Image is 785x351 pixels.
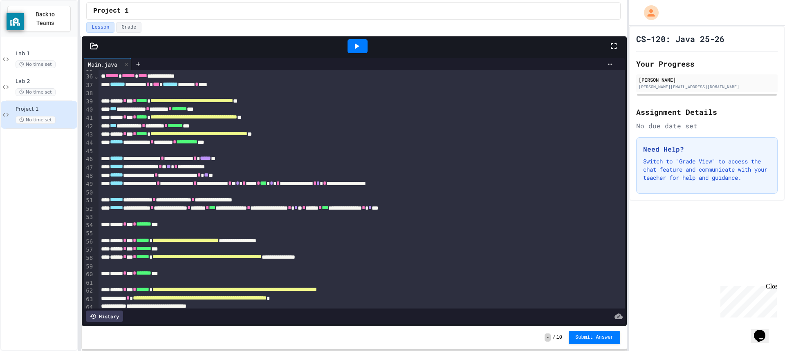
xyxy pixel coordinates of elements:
[84,106,94,114] div: 40
[94,73,98,80] span: Fold line
[7,13,24,30] button: privacy banner
[84,189,94,197] div: 50
[84,60,121,69] div: Main.java
[636,106,778,118] h2: Assignment Details
[84,164,94,172] div: 47
[7,6,71,32] button: Back to Teams
[84,180,94,188] div: 49
[635,3,661,22] div: My Account
[84,58,132,70] div: Main.java
[16,88,56,96] span: No time set
[84,98,94,106] div: 39
[84,73,94,81] div: 36
[84,279,94,287] div: 61
[643,144,771,154] h3: Need Help?
[84,139,94,147] div: 44
[556,334,562,341] span: 10
[84,172,94,180] div: 48
[717,283,777,317] iframe: chat widget
[636,33,724,45] h1: CS-120: Java 25-26
[93,6,128,16] span: Project 1
[639,76,775,83] div: [PERSON_NAME]
[84,254,94,262] div: 58
[86,311,123,322] div: History
[84,123,94,131] div: 42
[569,331,620,344] button: Submit Answer
[84,114,94,122] div: 41
[636,58,778,69] h2: Your Progress
[84,295,94,304] div: 63
[16,60,56,68] span: No time set
[16,116,56,124] span: No time set
[751,318,777,343] iframe: chat widget
[636,121,778,131] div: No due date set
[16,78,76,85] span: Lab 2
[84,81,94,89] div: 37
[16,50,76,57] span: Lab 1
[84,131,94,139] div: 43
[639,84,775,90] div: [PERSON_NAME][EMAIL_ADDRESS][DOMAIN_NAME]
[84,155,94,163] div: 46
[27,10,64,27] span: Back to Teams
[552,334,555,341] span: /
[86,22,114,33] button: Lesson
[84,271,94,279] div: 60
[545,333,551,342] span: -
[84,205,94,213] div: 52
[84,246,94,254] div: 57
[84,263,94,271] div: 59
[84,89,94,98] div: 38
[84,213,94,221] div: 53
[84,230,94,238] div: 55
[84,221,94,230] div: 54
[84,197,94,205] div: 51
[84,238,94,246] div: 56
[16,106,76,113] span: Project 1
[116,22,141,33] button: Grade
[84,304,94,312] div: 64
[84,287,94,295] div: 62
[575,334,614,341] span: Submit Answer
[3,3,56,52] div: Chat with us now!Close
[84,148,94,156] div: 45
[643,157,771,182] p: Switch to "Grade View" to access the chat feature and communicate with your teacher for help and ...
